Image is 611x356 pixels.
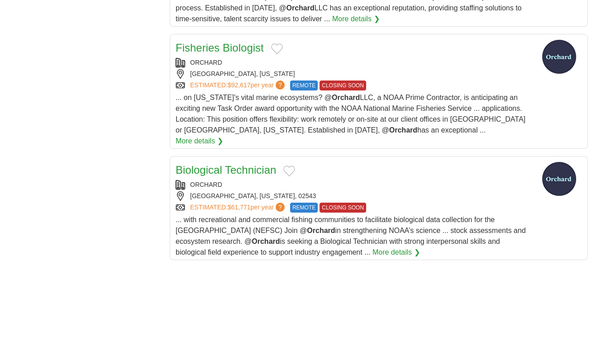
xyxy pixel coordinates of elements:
span: ? [276,81,285,90]
strong: Orchard [252,237,280,245]
div: [GEOGRAPHIC_DATA], [US_STATE], 02543 [176,191,530,201]
img: Orchard logo [537,162,582,196]
strong: Orchard [332,94,360,101]
a: More details ❯ [332,14,380,24]
a: ORCHARD [190,59,222,66]
span: ? [276,203,285,212]
a: ESTIMATED:$92,617per year? [190,81,286,90]
strong: Orchard [307,227,335,234]
strong: Orchard [286,4,314,12]
span: CLOSING SOON [320,203,366,213]
a: ESTIMATED:$61,771per year? [190,203,286,213]
a: ORCHARD [190,181,222,188]
a: Biological Technician [176,164,276,176]
span: REMOTE [290,81,318,90]
button: Add to favorite jobs [271,43,283,54]
img: Orchard logo [537,40,582,74]
strong: Orchard [389,126,417,134]
div: [GEOGRAPHIC_DATA], [US_STATE] [176,69,530,79]
button: Add to favorite jobs [283,166,295,176]
a: More details ❯ [176,136,223,147]
span: CLOSING SOON [320,81,366,90]
span: ... with recreational and commercial fishing communities to facilitate biological data collection... [176,216,526,256]
span: REMOTE [290,203,318,213]
a: More details ❯ [372,247,420,258]
span: $92,617 [228,81,251,89]
span: $61,771 [228,204,251,211]
span: ... on [US_STATE]'s vital marine ecosystems? @ LLC, a NOAA Prime Contractor, is anticipating an e... [176,94,525,134]
a: Fisheries Biologist [176,42,264,54]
